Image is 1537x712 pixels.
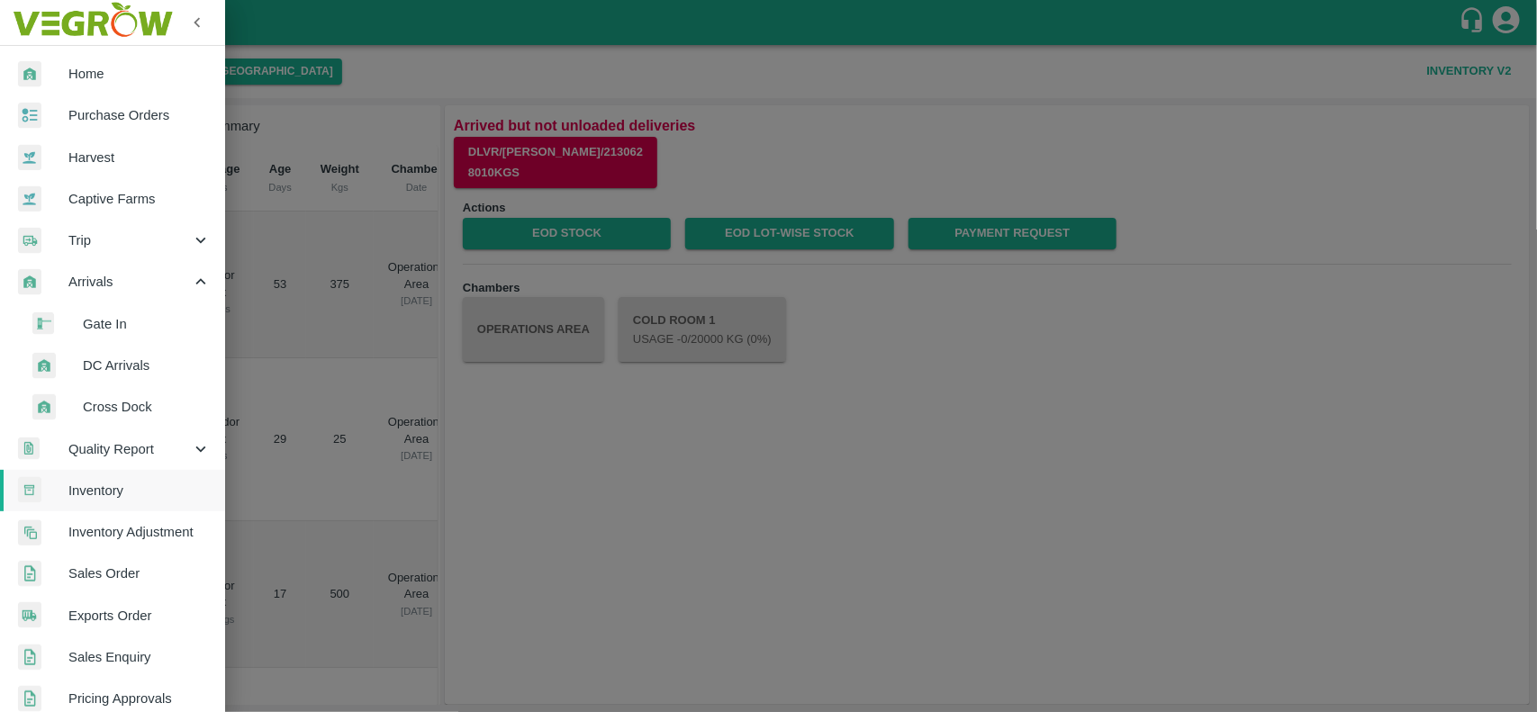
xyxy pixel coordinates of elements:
[68,481,211,500] span: Inventory
[18,602,41,628] img: shipments
[18,686,41,712] img: sales
[18,144,41,171] img: harvest
[14,386,225,428] a: whArrivalCross Dock
[68,689,211,708] span: Pricing Approvals
[18,61,41,87] img: whArrival
[32,394,56,420] img: whArrival
[68,606,211,626] span: Exports Order
[68,189,211,209] span: Captive Farms
[18,269,41,295] img: whArrival
[68,148,211,167] span: Harvest
[68,647,211,667] span: Sales Enquiry
[18,185,41,212] img: harvest
[68,522,211,542] span: Inventory Adjustment
[83,314,211,334] span: Gate In
[18,644,41,671] img: sales
[68,64,211,84] span: Home
[83,397,211,417] span: Cross Dock
[18,519,41,545] img: inventory
[14,303,225,345] a: gateinGate In
[68,439,191,459] span: Quality Report
[68,230,191,250] span: Trip
[18,561,41,587] img: sales
[32,353,56,379] img: whArrival
[18,103,41,129] img: reciept
[68,563,211,583] span: Sales Order
[83,356,211,375] span: DC Arrivals
[18,477,41,503] img: whInventory
[32,312,54,335] img: gatein
[18,228,41,254] img: delivery
[68,272,191,292] span: Arrivals
[68,105,211,125] span: Purchase Orders
[14,345,225,386] a: whArrivalDC Arrivals
[18,437,40,460] img: qualityReport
